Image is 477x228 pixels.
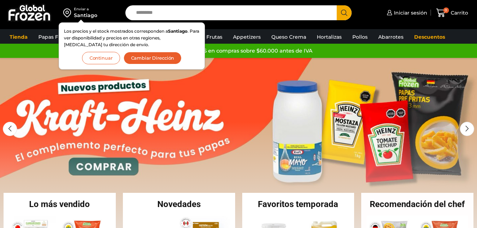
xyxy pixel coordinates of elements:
[385,6,427,20] a: Iniciar sesión
[74,7,97,12] div: Enviar a
[123,200,235,208] h2: Novedades
[64,28,200,48] p: Los precios y el stock mostrados corresponden a . Para ver disponibilidad y precios en otras regi...
[35,30,73,44] a: Papas Fritas
[82,52,120,64] button: Continuar
[4,200,116,208] h2: Lo más vendido
[229,30,264,44] a: Appetizers
[124,52,182,64] button: Cambiar Dirección
[313,30,345,44] a: Hortalizas
[242,200,354,208] h2: Favoritos temporada
[449,9,468,16] span: Carrito
[375,30,407,44] a: Abarrotes
[434,5,470,21] a: 0 Carrito
[268,30,310,44] a: Queso Crema
[63,7,74,19] img: address-field-icon.svg
[411,30,449,44] a: Descuentos
[349,30,371,44] a: Pollos
[361,200,473,208] h2: Recomendación del chef
[6,30,31,44] a: Tienda
[392,9,427,16] span: Iniciar sesión
[74,12,97,19] div: Santiago
[337,5,352,20] button: Search button
[168,28,188,34] strong: Santiago
[443,7,449,13] span: 0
